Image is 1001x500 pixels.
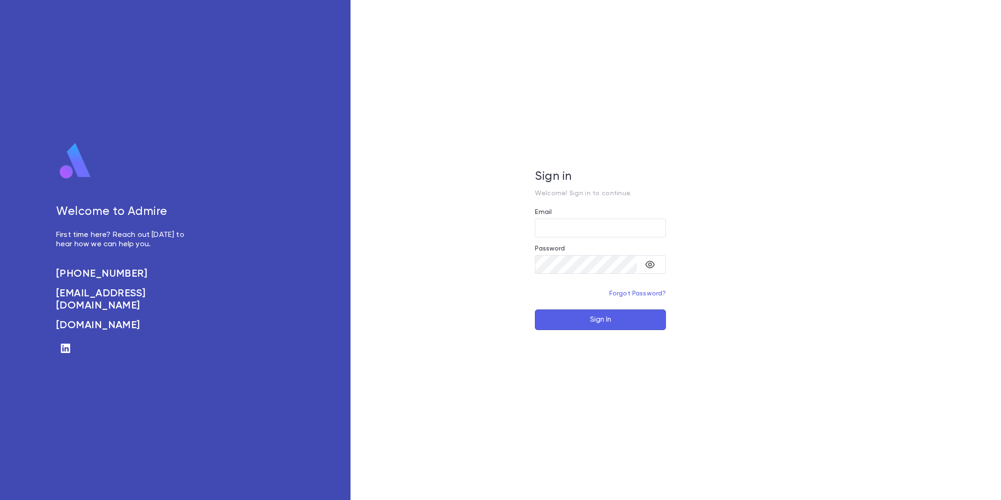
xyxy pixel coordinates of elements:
a: [PHONE_NUMBER] [56,268,195,280]
label: Email [535,208,552,216]
a: [EMAIL_ADDRESS][DOMAIN_NAME] [56,287,195,312]
img: logo [56,142,95,180]
a: Forgot Password? [609,290,666,297]
p: Welcome! Sign in to continue. [535,190,666,197]
h5: Sign in [535,170,666,184]
label: Password [535,245,565,252]
p: First time here? Reach out [DATE] to hear how we can help you. [56,230,195,249]
button: Sign In [535,309,666,330]
h5: Welcome to Admire [56,205,195,219]
a: [DOMAIN_NAME] [56,319,195,331]
button: toggle password visibility [641,255,659,274]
